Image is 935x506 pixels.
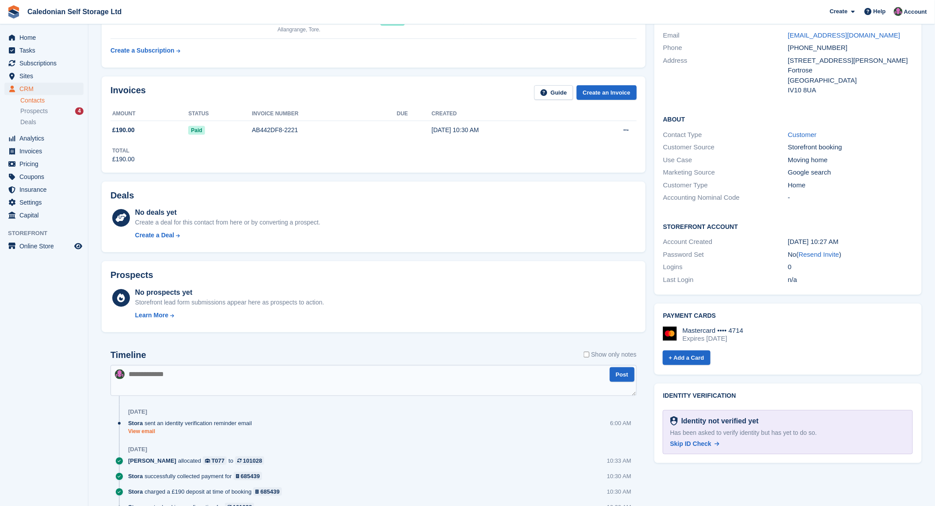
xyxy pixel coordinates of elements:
a: Skip ID Check [670,439,720,449]
div: Account Created [663,237,788,247]
a: Deals [20,118,84,127]
h2: Payment cards [663,312,913,320]
div: Password Set [663,250,788,260]
a: menu [4,44,84,57]
span: Stora [128,419,143,427]
a: Guide [534,85,573,100]
div: Use Case [663,155,788,165]
h2: Storefront Account [663,222,913,231]
a: Resend Invite [799,251,840,258]
span: Deals [20,118,36,126]
th: Created [432,107,579,121]
div: Has been asked to verify identity but has yet to do so. [670,428,905,438]
div: 10:30 AM [607,487,631,496]
div: 101028 [243,457,262,465]
a: Customer [788,131,817,138]
a: Create an Invoice [577,85,637,100]
span: Online Store [19,240,72,252]
div: Phone [663,43,788,53]
div: Identity not verified yet [678,416,759,426]
a: Caledonian Self Storage Ltd [24,4,125,19]
div: Storefront lead form submissions appear here as prospects to action. [135,298,324,307]
div: 685439 [241,472,260,480]
h2: Identity verification [663,392,913,399]
a: menu [4,57,84,69]
div: Google search [788,167,913,178]
span: Analytics [19,132,72,145]
a: menu [4,171,84,183]
img: Lois Holling [115,369,125,379]
span: [PERSON_NAME] [128,457,176,465]
a: menu [4,31,84,44]
h2: About [663,114,913,123]
span: Account [904,8,927,16]
a: menu [4,183,84,196]
a: menu [4,83,84,95]
div: [DATE] [128,446,147,453]
a: 685439 [253,487,282,496]
div: Create a Deal [135,231,175,240]
div: Customer Source [663,142,788,152]
div: Accounting Nominal Code [663,193,788,203]
a: menu [4,145,84,157]
a: Prospects 4 [20,107,84,116]
div: Customer Type [663,180,788,190]
a: Create a Deal [135,231,320,240]
span: Storefront [8,229,88,238]
label: Show only notes [584,350,637,359]
th: Invoice number [252,107,397,121]
a: Learn More [135,311,324,320]
div: sent an identity verification reminder email [128,419,256,427]
span: ( ) [797,251,842,258]
a: + Add a Card [663,350,711,365]
div: Total [112,147,135,155]
div: [PHONE_NUMBER] [788,43,913,53]
div: 10:33 AM [607,457,631,465]
span: Pricing [19,158,72,170]
span: Prospects [20,107,48,115]
div: [DATE] 10:27 AM [788,237,913,247]
span: Stora [128,487,143,496]
div: Fortrose [788,65,913,76]
div: No deals yet [135,207,320,218]
div: No [788,250,913,260]
h2: Invoices [110,85,146,100]
div: allocated to [128,457,269,465]
a: View email [128,428,256,435]
a: 101028 [235,457,264,465]
a: menu [4,209,84,221]
div: successfully collected payment for [128,472,266,480]
button: Post [610,367,635,382]
input: Show only notes [584,350,589,359]
a: menu [4,70,84,82]
img: Lois Holling [894,7,903,16]
div: [STREET_ADDRESS][PERSON_NAME] [788,56,913,66]
div: T077 [212,457,225,465]
div: Learn More [135,311,168,320]
span: Subscriptions [19,57,72,69]
div: 10:30 AM [607,472,631,480]
span: Settings [19,196,72,209]
div: AB442DF8-2221 [252,126,397,135]
img: stora-icon-8386f47178a22dfd0bd8f6a31ec36ba5ce8667c1dd55bd0f319d3a0aa187defe.svg [7,5,20,19]
span: Home [19,31,72,44]
a: Preview store [73,241,84,251]
a: menu [4,196,84,209]
span: Paid [188,126,205,135]
div: 6:00 AM [610,419,631,427]
div: Email [663,30,788,41]
th: Status [188,107,252,121]
h2: Timeline [110,350,146,360]
img: Mastercard Logo [663,327,677,341]
div: 0 [788,262,913,272]
span: Tasks [19,44,72,57]
div: Last Login [663,275,788,285]
div: 685439 [261,487,280,496]
h2: Deals [110,190,134,201]
span: Create [830,7,848,16]
div: [DATE] [128,408,147,415]
div: Create a deal for this contact from here or by converting a prospect. [135,218,320,227]
a: menu [4,240,84,252]
span: Skip ID Check [670,440,711,447]
span: Help [874,7,886,16]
